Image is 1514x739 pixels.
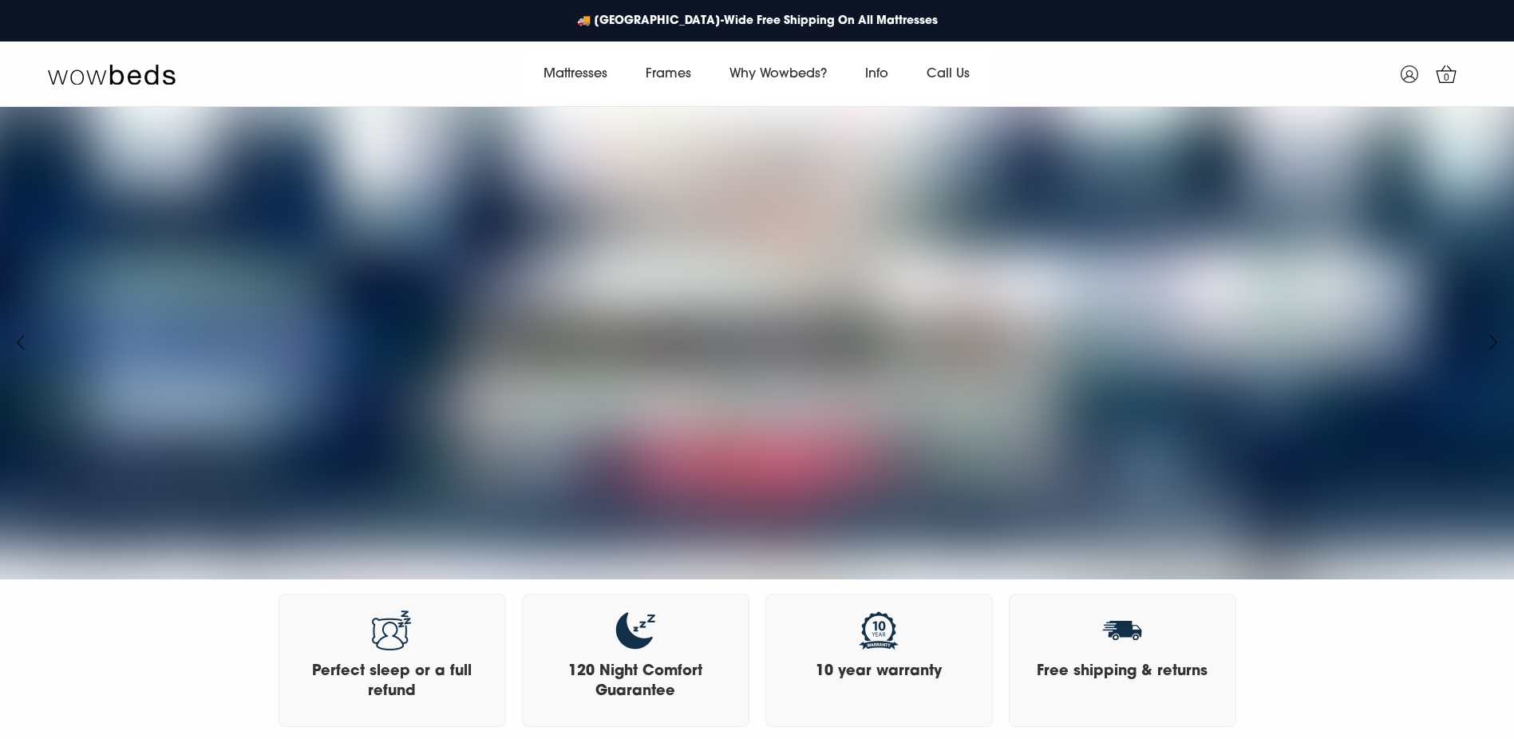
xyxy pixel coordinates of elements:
a: 0 [1426,54,1466,94]
img: 120 Night Comfort Guarantee [615,611,655,650]
a: Call Us [907,52,989,97]
a: Mattresses [524,52,627,97]
h3: 120 Night Comfort Guarantee [539,662,733,702]
img: 10 year warranty [859,611,899,650]
a: Info [846,52,907,97]
a: Why Wowbeds? [710,52,846,97]
h3: 10 year warranty [782,662,976,682]
img: Perfect sleep or a full refund [372,611,412,650]
a: Frames [627,52,710,97]
a: 🚚 [GEOGRAPHIC_DATA]-Wide Free Shipping On All Mattresses [569,5,946,38]
h3: Free shipping & returns [1026,662,1220,682]
img: Wow Beds Logo [48,63,176,85]
img: Free shipping & returns [1102,611,1142,650]
span: 0 [1439,70,1455,86]
h3: Perfect sleep or a full refund [295,662,489,702]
